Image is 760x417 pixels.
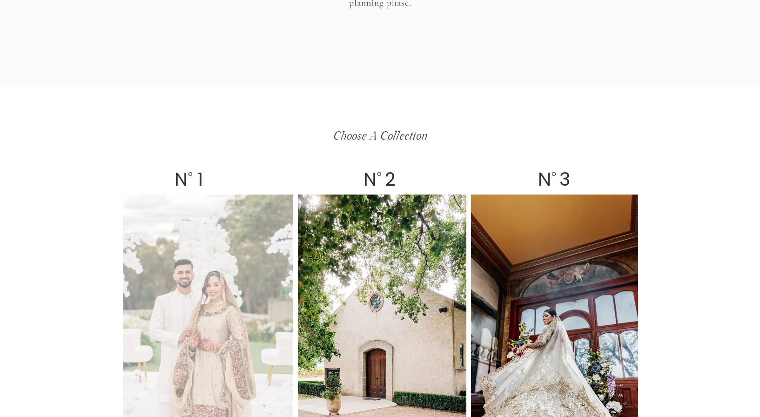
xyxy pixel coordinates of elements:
[552,170,560,182] p: o
[360,170,380,191] h2: N
[555,170,575,191] h2: 3
[535,170,555,191] h2: N
[171,170,191,191] h2: N
[380,170,400,191] h2: 2
[256,131,505,142] p: choose a collection
[190,170,210,191] h2: 1
[377,170,385,182] p: o
[188,170,196,182] p: o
